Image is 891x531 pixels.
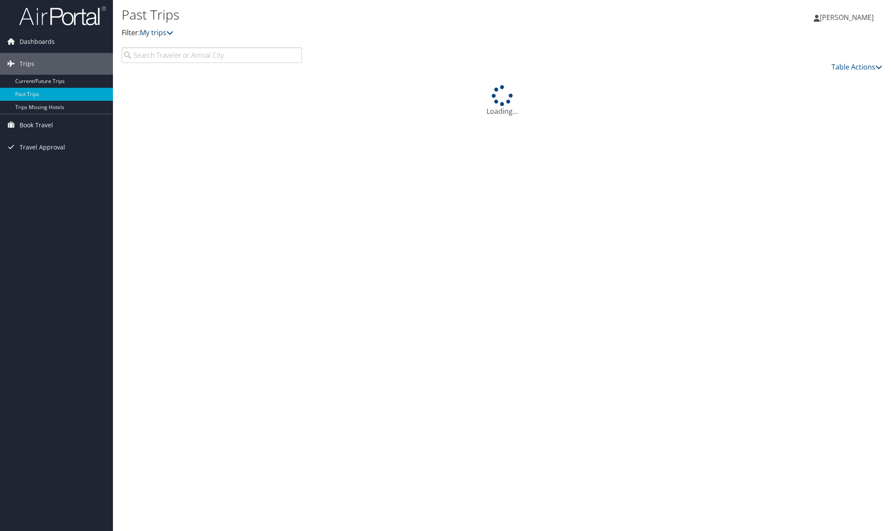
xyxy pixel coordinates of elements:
[820,13,874,22] span: [PERSON_NAME]
[140,28,173,37] a: My trips
[20,31,55,53] span: Dashboards
[19,6,106,26] img: airportal-logo.png
[20,136,65,158] span: Travel Approval
[831,62,882,72] a: Table Actions
[814,4,882,30] a: [PERSON_NAME]
[20,53,34,75] span: Trips
[20,114,53,136] span: Book Travel
[122,85,882,116] div: Loading...
[122,47,302,63] input: Search Traveler or Arrival City
[122,27,629,39] p: Filter:
[122,6,629,24] h1: Past Trips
